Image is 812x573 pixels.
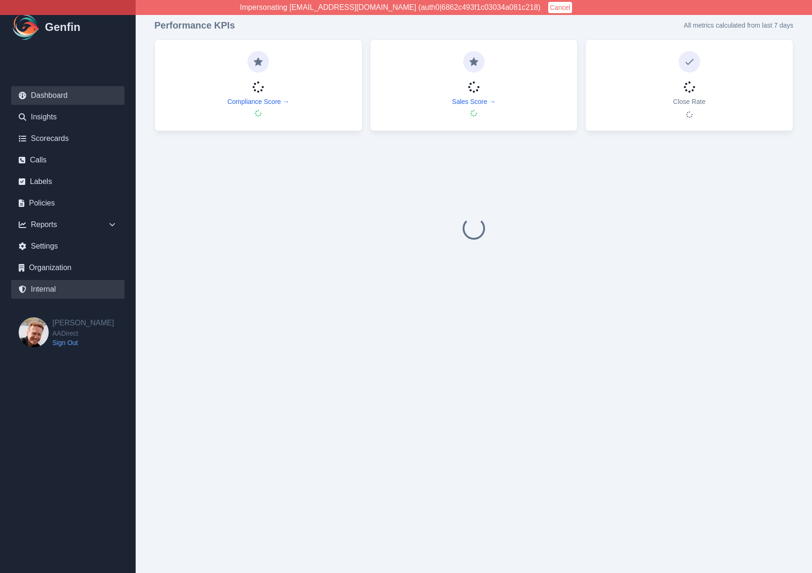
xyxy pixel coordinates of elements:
a: Internal [11,280,124,299]
h3: Performance KPIs [154,19,235,32]
a: Policies [11,194,124,213]
a: Calls [11,151,124,169]
a: Labels [11,172,124,191]
a: Insights [11,108,124,126]
p: Close Rate [673,97,705,106]
div: Reports [11,215,124,234]
button: Cancel [548,2,573,13]
p: All metrics calculated from last 7 days [684,21,793,30]
a: Dashboard [11,86,124,105]
a: Sign Out [52,338,114,347]
a: Sales Score → [452,97,495,106]
a: Settings [11,237,124,256]
h1: Genfin [45,20,80,35]
a: Compliance Score → [227,97,289,106]
h2: [PERSON_NAME] [52,317,114,329]
a: Scorecards [11,129,124,148]
img: Brian Dunagan [19,317,49,347]
a: Organization [11,258,124,277]
img: Logo [11,12,41,42]
span: AADirect [52,329,114,338]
